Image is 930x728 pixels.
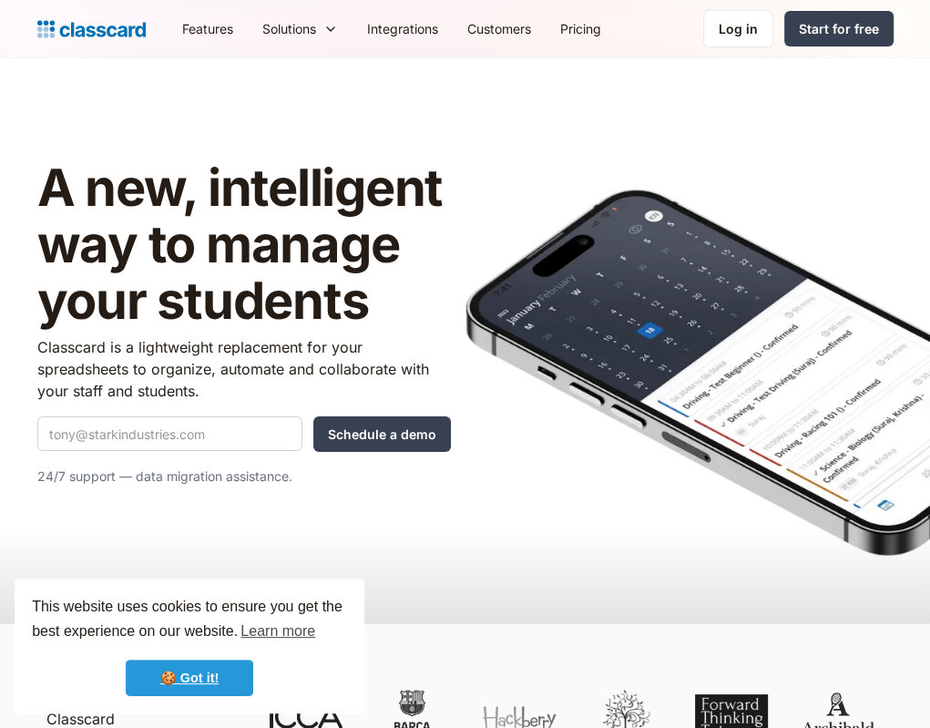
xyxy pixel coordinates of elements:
[168,8,248,49] a: Features
[32,596,347,645] span: This website uses cookies to ensure you get the best experience on our website.
[37,160,451,329] h1: A new, intelligent way to manage your students
[353,8,453,49] a: Integrations
[262,19,316,38] div: Solutions
[453,8,546,49] a: Customers
[238,618,318,645] a: learn more about cookies
[799,19,879,38] div: Start for free
[37,16,146,42] a: Logo
[126,660,253,696] a: dismiss cookie message
[37,336,451,402] p: Classcard is a lightweight replacement for your spreadsheets to organize, automate and collaborat...
[784,11,894,46] a: Start for free
[719,19,758,38] div: Log in
[313,416,451,452] input: Schedule a demo
[703,10,773,47] a: Log in
[15,579,364,713] div: cookieconsent
[37,416,302,451] input: tony@starkindustries.com
[37,416,451,452] form: Quick Demo Form
[248,8,353,49] div: Solutions
[546,8,616,49] a: Pricing
[37,466,451,487] p: 24/7 support — data migration assistance.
